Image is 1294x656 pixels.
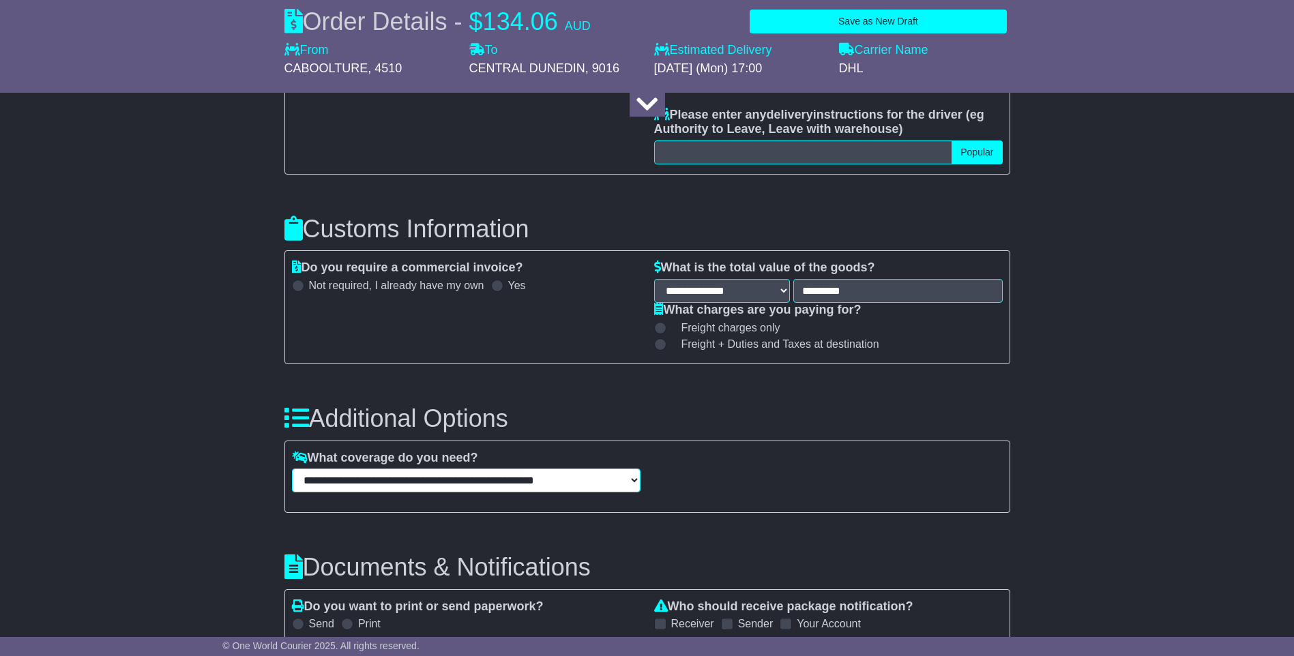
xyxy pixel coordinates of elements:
label: Not required, I already have my own [309,279,484,292]
label: Sender [738,617,774,630]
span: 134.06 [483,8,558,35]
button: Popular [952,140,1002,164]
h3: Customs Information [284,215,1010,243]
span: , 9016 [585,61,619,75]
span: AUD [565,19,591,33]
label: Receiver [671,617,714,630]
label: To [469,43,498,58]
label: Carrier Name [839,43,928,58]
label: Yes [508,279,526,292]
span: © One World Courier 2025. All rights reserved. [222,640,420,651]
span: $ [469,8,483,35]
label: Send [309,617,334,630]
label: Who should receive package notification? [654,599,913,614]
label: Do you want to print or send paperwork? [292,599,544,614]
h3: Documents & Notifications [284,554,1010,581]
label: Freight charges only [664,321,780,334]
div: [DATE] (Mon) 17:00 [654,61,825,76]
h3: Additional Options [284,405,1010,432]
span: CABOOLTURE [284,61,368,75]
label: Do you require a commercial invoice? [292,260,523,275]
span: Freight + Duties and Taxes at destination [681,338,879,351]
label: Please enter any instructions for the driver ( ) [654,108,1003,137]
div: DHL [839,61,1010,76]
span: , 4510 [368,61,402,75]
button: Save as New Draft [750,10,1006,33]
label: What coverage do you need? [292,451,478,466]
div: Order Details - [284,7,591,36]
span: CENTRAL DUNEDIN [469,61,585,75]
label: Your Account [797,617,861,630]
label: Print [358,617,381,630]
label: What charges are you paying for? [654,303,862,318]
label: Estimated Delivery [654,43,825,58]
span: eg Authority to Leave, Leave with warehouse [654,108,984,136]
span: delivery [767,108,813,121]
label: From [284,43,329,58]
label: What is the total value of the goods? [654,260,875,275]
